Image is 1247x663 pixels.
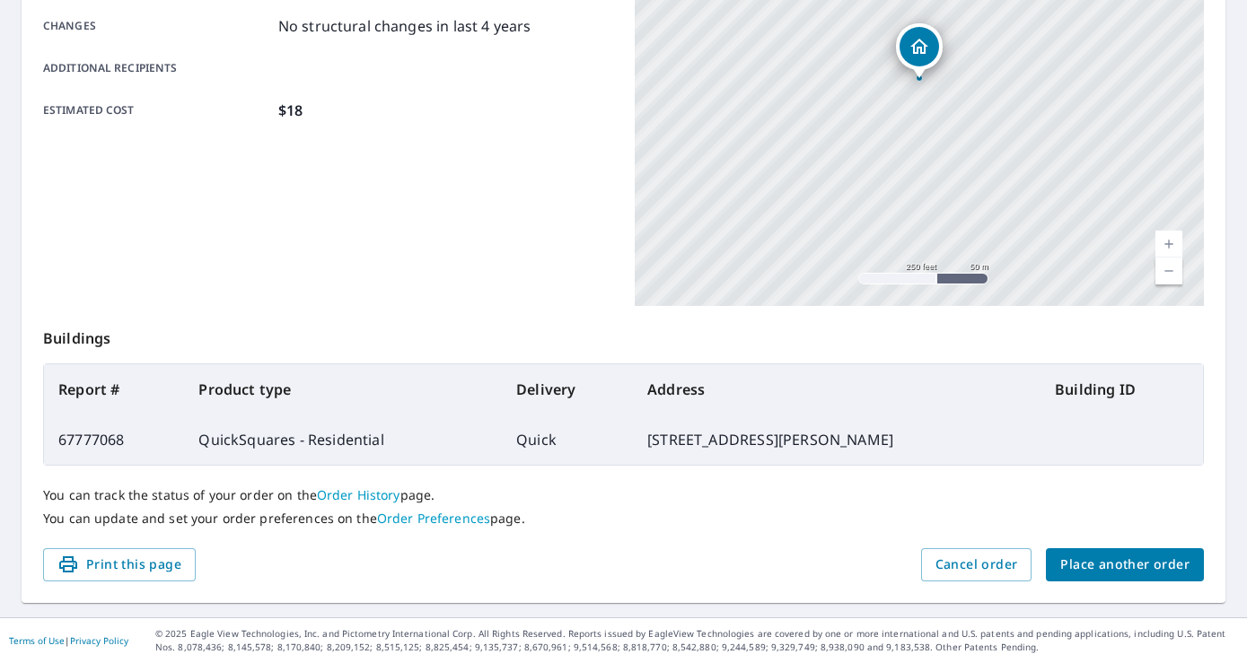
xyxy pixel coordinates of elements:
[43,487,1204,503] p: You can track the status of your order on the page.
[502,414,633,465] td: Quick
[317,486,400,503] a: Order History
[43,510,1204,527] p: You can update and set your order preferences on the page.
[44,364,184,414] th: Report #
[278,15,531,37] p: No structural changes in last 4 years
[155,627,1238,654] p: © 2025 Eagle View Technologies, Inc. and Pictometry International Corp. All Rights Reserved. Repo...
[1041,364,1203,414] th: Building ID
[1046,548,1204,581] button: Place another order
[633,414,1041,465] td: [STREET_ADDRESS][PERSON_NAME]
[896,23,943,79] div: Dropped pin, building 1, Residential property, 12377 Pennyroyal Ln Granger, IN 46530
[278,100,303,121] p: $18
[43,15,271,37] p: Changes
[502,364,633,414] th: Delivery
[43,100,271,121] p: Estimated cost
[377,510,490,527] a: Order Preferences
[9,634,65,647] a: Terms of Use
[9,635,128,646] p: |
[57,554,181,576] span: Print this page
[43,548,196,581] button: Print this page
[1155,231,1182,257] a: Current Level 17, Zoom In
[1060,554,1190,576] span: Place another order
[43,60,271,76] p: Additional recipients
[70,634,128,647] a: Privacy Policy
[184,414,502,465] td: QuickSquares - Residential
[921,548,1032,581] button: Cancel order
[1155,257,1182,284] a: Current Level 17, Zoom Out
[44,414,184,465] td: 67777068
[184,364,502,414] th: Product type
[935,554,1018,576] span: Cancel order
[43,306,1204,363] p: Buildings
[633,364,1041,414] th: Address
